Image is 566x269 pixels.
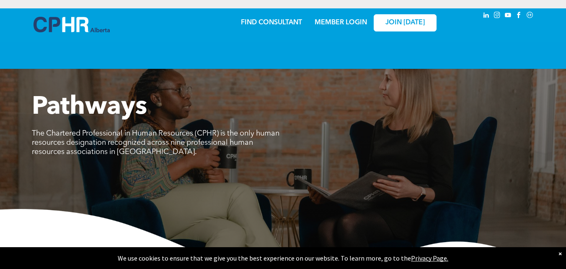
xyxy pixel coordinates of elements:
a: FIND CONSULTANT [241,19,302,26]
a: Social network [525,10,535,22]
span: Pathways [32,95,147,120]
a: JOIN [DATE] [374,14,437,31]
span: The Chartered Professional in Human Resources (CPHR) is the only human resources designation reco... [32,130,279,156]
a: youtube [504,10,513,22]
div: Dismiss notification [558,249,562,258]
a: facebook [514,10,524,22]
a: instagram [493,10,502,22]
a: MEMBER LOGIN [315,19,367,26]
img: A blue and white logo for cp alberta [34,17,110,32]
span: JOIN [DATE] [385,19,425,27]
a: Privacy Page. [411,254,448,262]
a: linkedin [482,10,491,22]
